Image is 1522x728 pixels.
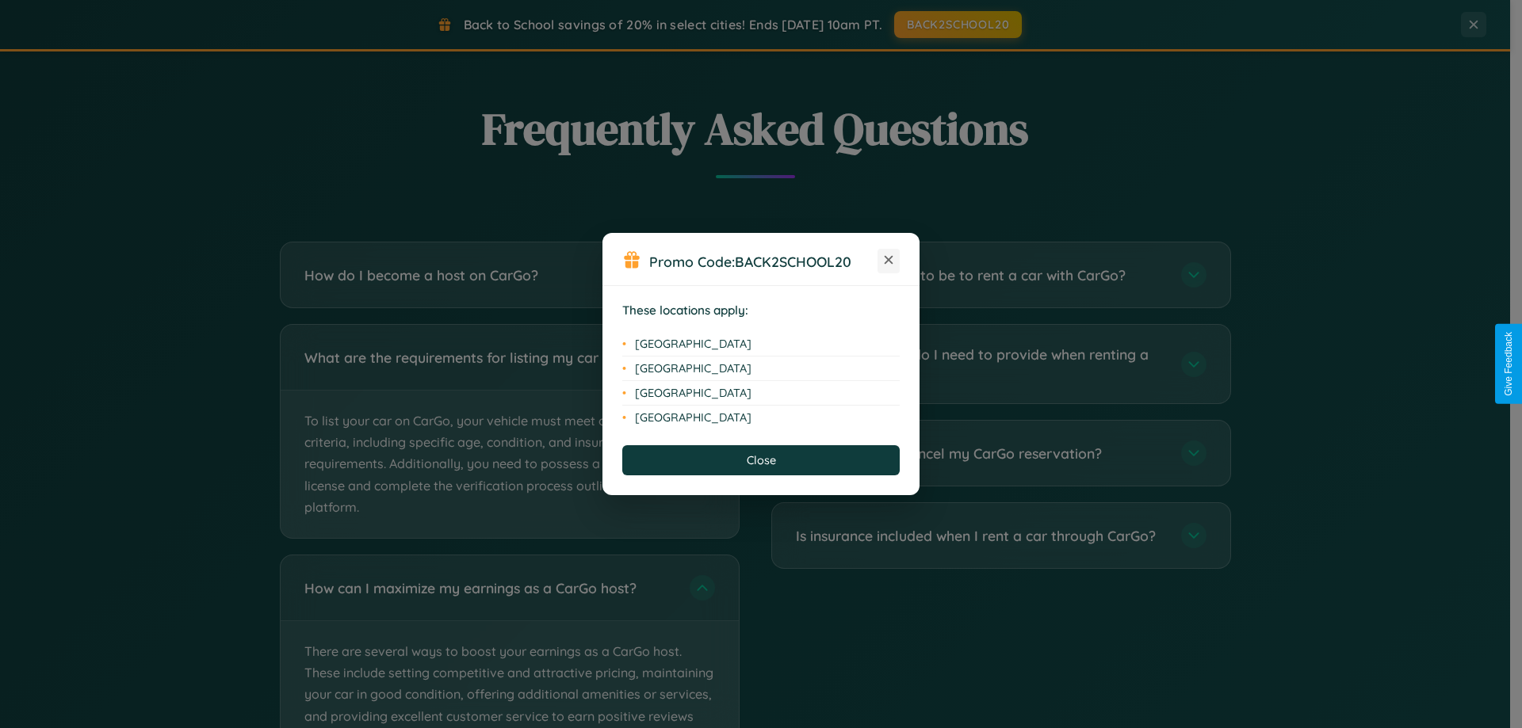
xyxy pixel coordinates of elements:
li: [GEOGRAPHIC_DATA] [622,406,900,429]
h3: Promo Code: [649,253,878,270]
button: Close [622,445,900,475]
li: [GEOGRAPHIC_DATA] [622,356,900,381]
b: BACK2SCHOOL20 [735,253,851,270]
li: [GEOGRAPHIC_DATA] [622,381,900,406]
div: Give Feedback [1503,332,1514,396]
strong: These locations apply: [622,303,748,318]
li: [GEOGRAPHIC_DATA] [622,332,900,356]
